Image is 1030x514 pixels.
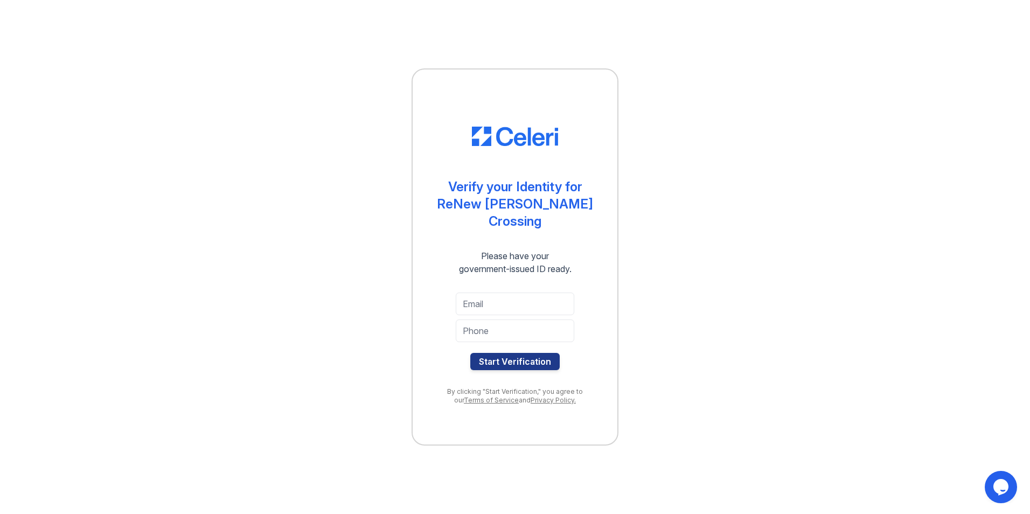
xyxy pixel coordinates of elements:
[440,249,591,275] div: Please have your government-issued ID ready.
[985,471,1019,503] iframe: chat widget
[456,319,574,342] input: Phone
[531,396,576,404] a: Privacy Policy.
[464,396,519,404] a: Terms of Service
[434,387,596,405] div: By clicking "Start Verification," you agree to our and
[470,353,560,370] button: Start Verification
[434,178,596,230] div: Verify your Identity for ReNew [PERSON_NAME] Crossing
[456,293,574,315] input: Email
[472,127,558,146] img: CE_Logo_Blue-a8612792a0a2168367f1c8372b55b34899dd931a85d93a1a3d3e32e68fde9ad4.png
